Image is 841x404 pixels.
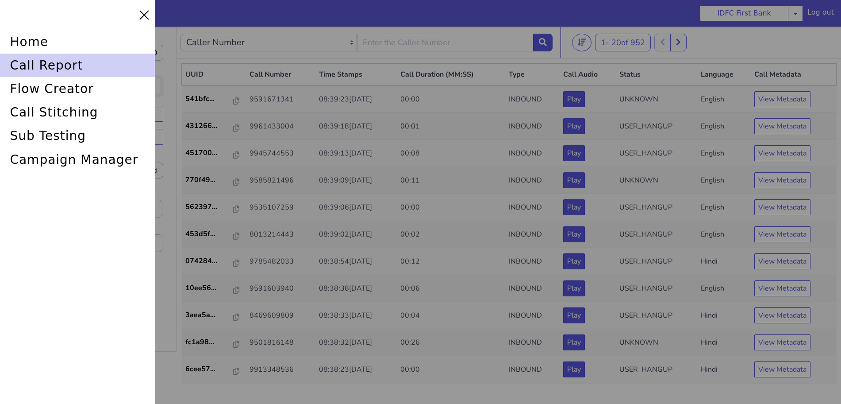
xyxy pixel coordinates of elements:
button: View Metadata [754,254,810,270]
p: 074284... [185,229,234,240]
label: Flow Version [15,160,57,171]
th: Type [505,37,560,59]
td: 08:39:18[DATE] [315,86,397,113]
th: Status [616,37,697,59]
button: Reported [63,79,113,95]
td: UNKNOWN [616,303,697,330]
button: Play [563,308,585,324]
input: Enter the Caller Number [357,7,534,25]
th: Call Metadata [751,37,836,59]
td: English [697,357,751,384]
td: English [697,249,751,276]
button: Play [563,119,585,135]
button: View Metadata [754,173,810,189]
th: Language [697,37,751,59]
input: Start time: [14,18,81,34]
button: Play [563,227,585,243]
label: End time: [96,5,163,37]
label: Start time: [14,5,81,37]
td: 00:08 [397,113,506,140]
td: USER_HANGUP [616,330,697,357]
a: 6cee57... [185,337,243,348]
p: 451700... [185,121,234,132]
button: View Metadata [754,200,810,216]
a: fc1a98... [185,310,243,321]
a: 541bfc... [185,67,243,78]
button: View Metadata [754,146,810,162]
th: Call Audio [560,37,616,59]
button: View Metadata [754,227,810,243]
button: Resolved [113,79,163,95]
td: English [697,59,751,86]
td: 9535107259 [246,167,315,194]
a: 10ee56... [185,256,243,267]
td: INBOUND [505,140,560,167]
td: English [697,113,751,140]
td: 9785482033 [246,221,315,249]
p: 770f49... [185,148,234,159]
td: Hindi [697,221,751,249]
td: INBOUND [505,303,560,330]
td: 9591671341 [246,59,315,86]
td: Hindi [697,276,751,303]
td: 08:39:23[DATE] [315,59,397,86]
td: USER_HANGUP [616,276,697,303]
td: 9585821496 [246,140,315,167]
label: Latency [88,263,163,275]
input: End Date [95,52,160,67]
td: English [697,167,751,194]
input: End time: [96,18,163,34]
td: Hindi [697,330,751,357]
label: Flow [88,247,163,259]
td: USER_HANGUP [616,167,697,194]
td: 08:39:09[DATE] [315,140,397,167]
th: UUID [182,37,246,59]
button: View Metadata [754,335,810,351]
td: INBOUND [505,357,560,384]
td: INBOUND [505,221,560,249]
button: Sub Testing Calls [88,102,164,118]
td: USER_HANGUP [616,113,697,140]
label: Quick Report [14,247,88,259]
a: 770f49... [185,148,243,159]
td: 00:06 [397,249,506,276]
button: Live Calls [14,102,89,118]
td: 9945744553 [246,113,315,140]
td: 00:12 [397,221,506,249]
td: INBOUND [505,194,560,221]
p: 453d5f... [185,202,234,213]
button: Play [563,65,585,81]
h6: Clear Filters [93,348,133,356]
a: 451700... [185,121,243,132]
input: Enter the Flow Version ID [15,173,162,191]
td: 08:38:22[DATE] [315,357,397,384]
button: 1- 20of 952 [595,7,651,25]
button: View Metadata [754,65,810,81]
p: 3aea5a... [185,283,234,294]
th: Call Duration (MM:SS) [397,37,506,59]
button: Play [563,254,585,270]
td: INBOUND [505,113,560,140]
label: Miscellaneous [14,311,88,323]
th: Call Number [246,37,315,59]
a: 3aea5a... [185,283,243,294]
button: View Metadata [754,92,810,108]
td: INBOUND [505,330,560,357]
td: 9591603940 [246,249,315,276]
td: 00:04 [397,276,506,303]
select: Status [14,136,80,152]
td: USER_HANGUP [616,357,697,384]
td: 9501816148 [246,303,315,330]
label: Entity [14,295,88,307]
td: 9961433004 [246,86,315,113]
button: View Metadata [754,281,810,297]
td: 9913348536 [246,330,315,357]
button: Play [563,281,585,297]
td: 00:00 [397,59,506,86]
label: Errors [14,235,163,325]
td: INBOUND [505,86,560,113]
button: Play [563,146,585,162]
a: 453d5f... [185,202,243,213]
a: 431266... [185,94,243,105]
input: Enter the End State Value [15,208,162,225]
